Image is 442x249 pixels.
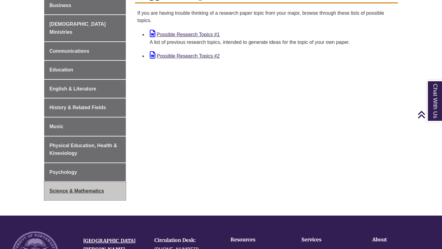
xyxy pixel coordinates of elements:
a: [GEOGRAPHIC_DATA] [83,238,136,244]
h4: Resources [231,237,282,243]
a: Possible Research Topics #2 [150,53,220,59]
a: [DEMOGRAPHIC_DATA] Ministries [44,15,126,41]
span: Psychology [49,170,77,175]
a: Music [44,117,126,136]
span: History & Related Fields [49,105,106,110]
a: Physical Education, Health & Kinesiology [44,136,126,163]
span: Business [49,3,71,8]
p: If you are having trouble thinking of a research paper topic from your major, browse through thes... [138,10,396,24]
h4: About [372,237,424,243]
span: [DEMOGRAPHIC_DATA] Ministries [49,21,106,35]
a: English & Literature [44,80,126,98]
span: Music [49,124,63,129]
span: Education [49,67,73,72]
a: Education [44,61,126,79]
span: Science & Mathematics [49,188,104,193]
h4: Circulation Desk: [154,238,216,243]
a: Science & Mathematics [44,182,126,200]
a: History & Related Fields [44,98,126,117]
a: Back to Top [417,110,440,119]
a: Communications [44,42,126,60]
span: Communications [49,48,89,54]
span: English & Literature [49,86,96,91]
div: A list of previous research topics, intended to generate ideas for the topic of your own paper. [150,38,393,46]
h4: Services [301,237,353,243]
span: Physical Education, Health & Kinesiology [49,143,117,156]
a: Psychology [44,163,126,182]
a: Possible Research Topics #1 [150,32,220,37]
